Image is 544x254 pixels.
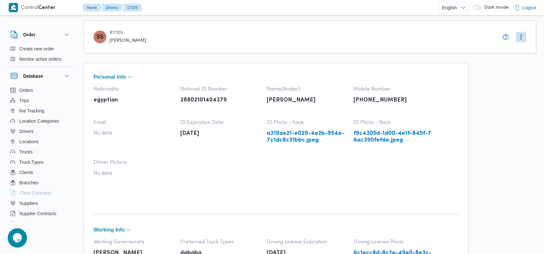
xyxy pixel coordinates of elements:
button: Home [83,4,102,12]
span: ID Photo - Face [267,120,347,126]
a: a319ae21-e029-4e2b-954e-7c1dc8c31bbc.jpeg [267,130,347,144]
button: Drivers [101,4,123,12]
button: Logout [512,1,539,14]
span: Preferred Truck Types [180,239,261,245]
span: Working Info [94,227,125,232]
span: Supplier Contracts [19,210,56,217]
span: Location Categories [19,117,59,125]
button: Clients [8,167,73,178]
p: egyptian [94,97,174,104]
span: SS [96,31,103,43]
span: Working Governorate [94,239,174,245]
span: Mobile Number [353,86,434,92]
button: Supplier Contracts [8,208,73,219]
span: National ID Number [180,86,261,92]
button: Database [10,72,71,80]
button: Personal Info [94,74,459,80]
span: Locations [19,138,39,145]
span: Create new order [19,45,54,53]
span: Truck Types [19,158,43,166]
iframe: chat widget [6,228,27,248]
span: Driving License Expiration [267,239,347,245]
span: Suppliers [19,199,38,207]
button: Suppliers [8,198,73,208]
p: [PHONE_NUMBER] [353,97,434,104]
span: Branches [19,179,38,187]
span: Clients [19,169,33,176]
button: Orders [8,85,73,95]
div: Personal Info [94,81,459,202]
b: Center [39,5,56,10]
span: Trucks [19,148,32,156]
span: Driver Picture [94,160,174,165]
button: Create new order [8,44,73,54]
h3: Order [23,31,35,39]
div: Order [5,44,76,67]
span: ID Expiration Date [180,120,261,126]
p: [PERSON_NAME] [267,97,347,104]
button: live Tracking [8,106,73,116]
button: Client Contracts [8,188,73,198]
button: Trips [8,95,73,106]
button: Locations [8,136,73,147]
span: No data [94,130,174,136]
span: Devices [19,220,35,228]
span: Logout [522,4,536,12]
p: [DATE] [180,130,261,137]
button: Location Categories [8,116,73,126]
img: X8yXhbKr1z7QwAAAABJRU5ErkJggg== [9,3,18,12]
span: Personal Info [94,74,126,80]
button: Order [10,31,71,39]
span: Driving License Photo [353,239,434,245]
a: f9c4305d-1d00-4e1f-845f-76ac390fefde.jpeg [353,130,434,144]
button: Devices [8,219,73,229]
div: Slah Said Abadalaziam Qasam [94,31,106,43]
button: Monitor active orders [8,54,73,64]
span: # 17105 [110,31,146,36]
p: 28802101404379 [180,97,261,104]
span: Nationality [94,86,174,92]
span: live Tracking [19,107,44,115]
span: Name(Arabic) [267,86,347,92]
div: Database [5,85,76,224]
button: Working Info [94,227,459,232]
span: Email [94,120,174,126]
button: Drivers [8,126,73,136]
button: info [502,33,510,41]
span: Drivers [19,127,33,135]
span: [PERSON_NAME] [110,38,146,43]
span: Trips [19,97,29,104]
span: ID Photo - Back [353,120,434,126]
button: Branches [8,178,73,188]
span: No data [94,171,174,176]
span: Monitor active orders [19,55,61,63]
button: More [516,32,526,42]
span: Client Contracts [19,189,51,197]
button: Truck Types [8,157,73,167]
button: 17105 [122,4,142,12]
h3: Database [23,72,43,80]
span: Dark mode [482,5,509,10]
button: Trucks [8,147,73,157]
span: Orders [19,86,33,94]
